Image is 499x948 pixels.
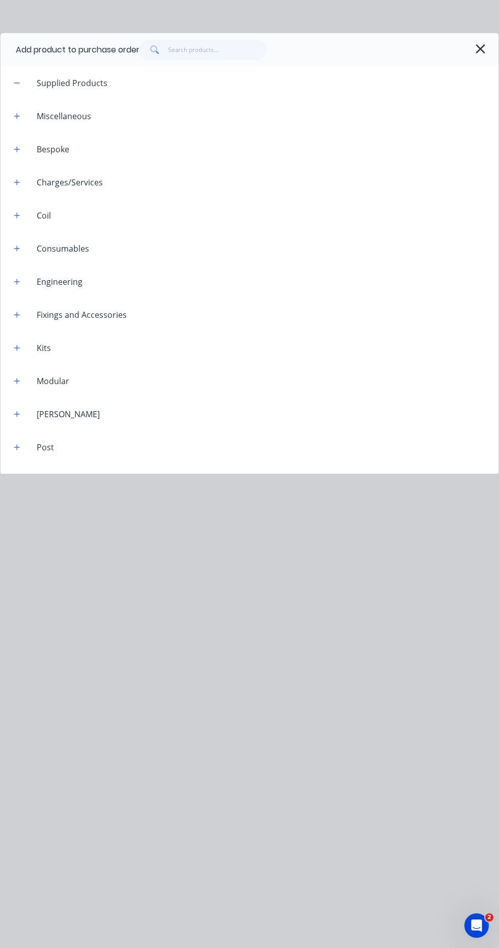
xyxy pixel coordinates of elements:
span: 2 [485,913,493,922]
div: Miscellaneous [29,110,99,122]
div: Add product to purchase order [16,44,140,56]
iframe: Intercom live chat [464,913,489,938]
div: Consumables [29,242,97,255]
div: Kits [29,342,59,354]
div: Supplied Products [29,77,116,89]
div: [PERSON_NAME] [29,408,108,420]
div: Charges/Services [29,176,111,188]
div: Modular [29,375,77,387]
div: Engineering [29,276,91,288]
div: Coil [29,209,59,222]
div: Bespoke [29,143,77,155]
div: Post [29,441,62,453]
div: Fixings and Accessories [29,309,135,321]
input: Search products... [168,40,267,60]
